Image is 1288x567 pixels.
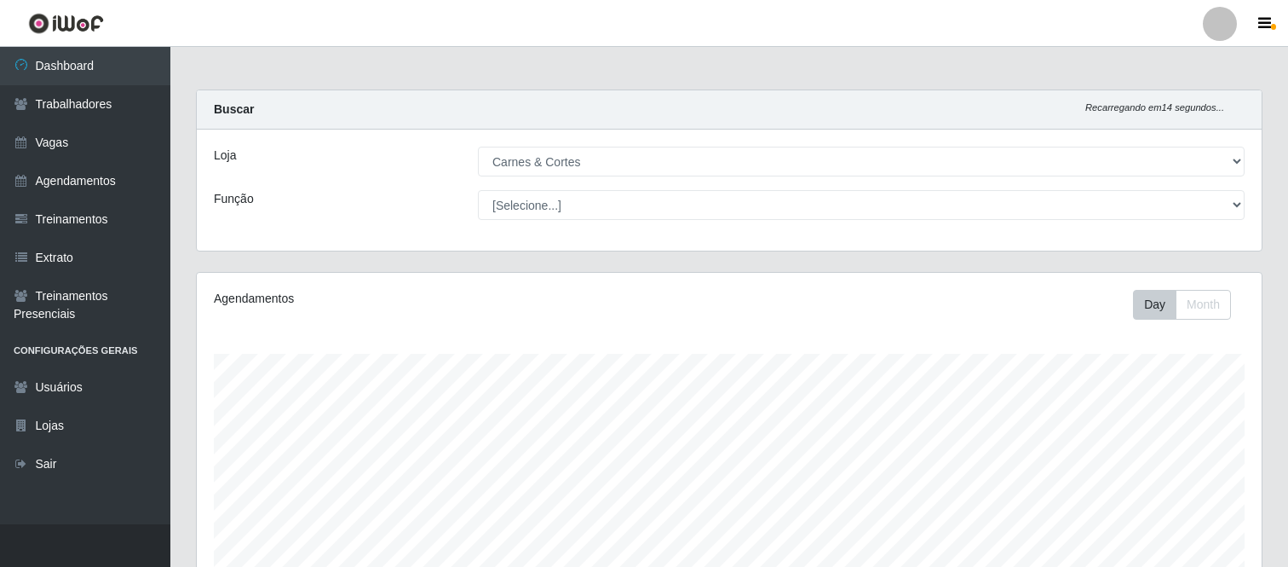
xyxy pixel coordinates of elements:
[1085,102,1224,113] i: Recarregando em 14 segundos...
[28,13,104,34] img: CoreUI Logo
[214,290,629,308] div: Agendamentos
[214,102,254,116] strong: Buscar
[214,190,254,208] label: Função
[1133,290,1245,320] div: Toolbar with button groups
[1176,290,1231,320] button: Month
[214,147,236,165] label: Loja
[1133,290,1176,320] button: Day
[1133,290,1231,320] div: First group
